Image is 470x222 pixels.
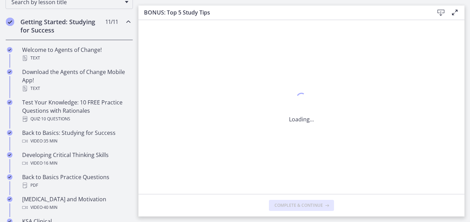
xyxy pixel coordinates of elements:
[22,46,130,62] div: Welcome to Agents of Change!
[7,174,12,180] i: Completed
[22,137,130,145] div: Video
[274,203,323,208] span: Complete & continue
[7,130,12,136] i: Completed
[43,137,57,145] span: · 35 min
[22,173,130,189] div: Back to Basics Practice Questions
[289,91,314,107] div: 1
[22,181,130,189] div: PDF
[40,115,70,123] span: · 10 Questions
[289,115,314,123] p: Loading...
[22,151,130,167] div: Developing Critical Thinking Skills
[43,203,57,212] span: · 40 min
[22,203,130,212] div: Video
[7,69,12,75] i: Completed
[43,159,57,167] span: · 16 min
[7,196,12,202] i: Completed
[6,18,14,26] i: Completed
[22,115,130,123] div: Quiz
[22,98,130,123] div: Test Your Knowledge: 10 FREE Practice Questions with Rationales
[144,8,423,17] h3: BONUS: Top 5 Study Tips
[7,100,12,105] i: Completed
[22,84,130,93] div: Text
[105,18,118,26] span: 11 / 11
[22,68,130,93] div: Download the Agents of Change Mobile App!
[269,200,334,211] button: Complete & continue
[7,152,12,158] i: Completed
[20,18,105,34] h2: Getting Started: Studying for Success
[22,195,130,212] div: [MEDICAL_DATA] and Motivation
[7,47,12,53] i: Completed
[22,129,130,145] div: Back to Basics: Studying for Success
[22,159,130,167] div: Video
[22,54,130,62] div: Text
